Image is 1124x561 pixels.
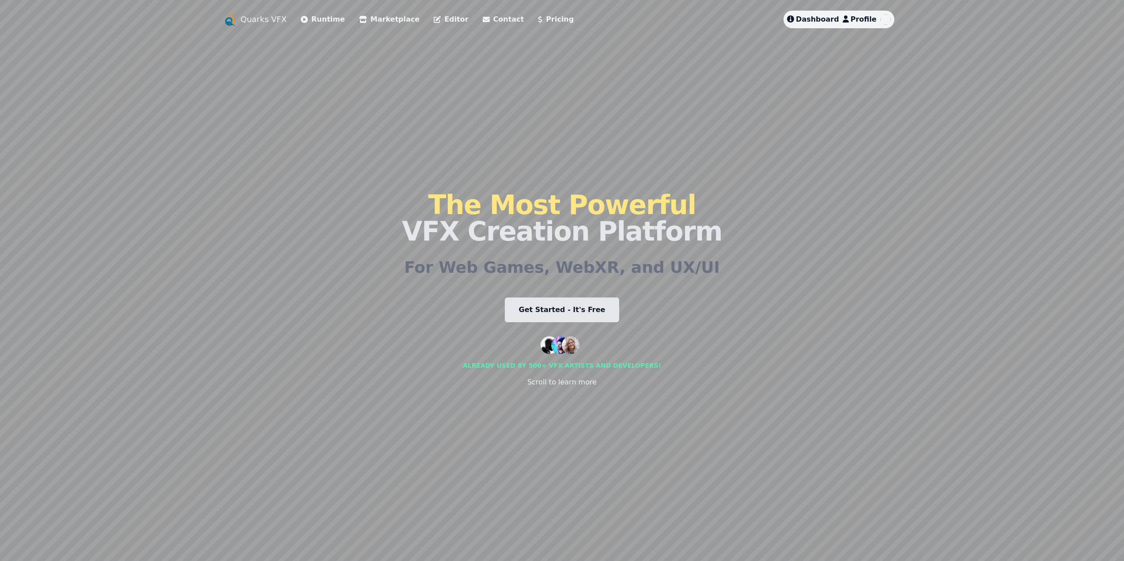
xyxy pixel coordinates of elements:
[880,14,891,25] img: assets profile image
[434,14,468,25] a: Editor
[787,14,839,25] a: Dashboard
[404,259,720,276] h2: For Web Games, WebXR, and UX/UI
[551,336,569,354] img: customer 2
[796,15,839,23] span: Dashboard
[527,377,597,388] div: Scroll to learn more
[562,336,579,354] img: customer 3
[463,361,661,370] div: Already used by 500+ vfx artists and developers!
[538,14,574,25] a: Pricing
[483,14,524,25] a: Contact
[301,14,345,25] a: Runtime
[843,14,877,25] a: Profile
[541,336,558,354] img: customer 1
[241,13,287,26] a: Quarks VFX
[505,297,620,322] a: Get Started - It's Free
[402,192,722,245] h1: VFX Creation Platform
[851,15,877,23] span: Profile
[359,14,420,25] a: Marketplace
[428,189,696,220] span: The Most Powerful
